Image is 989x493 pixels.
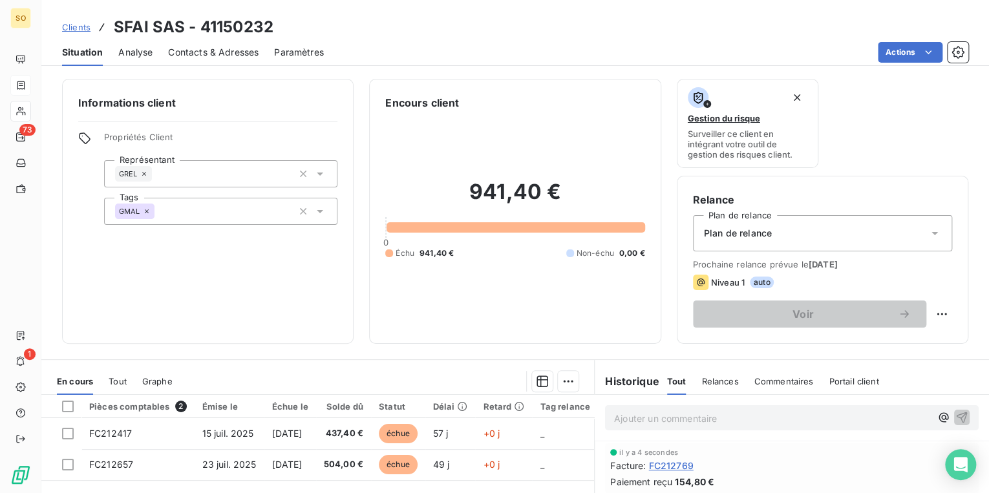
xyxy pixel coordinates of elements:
[483,428,500,439] span: +0 j
[10,8,31,28] div: SO
[688,129,808,160] span: Surveiller ce client en intégrant votre outil de gestion des risques client.
[750,277,774,288] span: auto
[62,46,103,59] span: Situation
[433,401,468,412] div: Délai
[420,247,454,259] span: 941,40 €
[19,124,36,136] span: 73
[89,459,133,470] span: FC212657
[619,448,678,456] span: il y a 4 secondes
[272,459,303,470] span: [DATE]
[483,459,500,470] span: +0 j
[693,300,926,328] button: Voir
[142,376,173,386] span: Graphe
[272,401,308,412] div: Échue le
[272,428,303,439] span: [DATE]
[119,170,138,178] span: GREL
[648,459,693,472] span: FC212769
[619,247,645,259] span: 0,00 €
[704,227,772,240] span: Plan de relance
[433,428,449,439] span: 57 j
[114,16,273,39] h3: SFAI SAS - 41150232
[57,376,93,386] span: En cours
[667,376,686,386] span: Tout
[119,207,140,215] span: GMAL
[595,373,659,389] h6: Historique
[62,22,90,32] span: Clients
[754,376,813,386] span: Commentaires
[577,247,614,259] span: Non-échu
[324,458,363,471] span: 504,00 €
[396,247,414,259] span: Échu
[10,465,31,485] img: Logo LeanPay
[324,401,363,412] div: Solde dû
[379,455,418,474] span: échue
[677,79,819,168] button: Gestion du risqueSurveiller ce client en intégrant votre outil de gestion des risques client.
[945,449,976,480] div: Open Intercom Messenger
[202,428,254,439] span: 15 juil. 2025
[701,376,738,386] span: Relances
[540,428,544,439] span: _
[202,401,257,412] div: Émise le
[693,192,952,207] h6: Relance
[711,277,745,288] span: Niveau 1
[383,237,388,247] span: 0
[385,95,459,110] h6: Encours client
[693,259,952,269] span: Prochaine relance prévue le
[89,428,132,439] span: FC212417
[540,459,544,470] span: _
[809,259,838,269] span: [DATE]
[610,475,672,488] span: Paiement reçu
[24,348,36,360] span: 1
[152,168,162,180] input: Ajouter une valeur
[109,376,127,386] span: Tout
[89,401,187,412] div: Pièces comptables
[118,46,153,59] span: Analyse
[878,42,942,63] button: Actions
[610,459,646,472] span: Facture :
[675,475,714,488] span: 154,80 €
[385,179,644,218] h2: 941,40 €
[168,46,259,59] span: Contacts & Adresses
[324,427,363,440] span: 437,40 €
[175,401,187,412] span: 2
[540,401,606,412] div: Tag relance
[688,113,760,123] span: Gestion du risque
[154,205,165,217] input: Ajouter une valeur
[202,459,257,470] span: 23 juil. 2025
[708,309,898,319] span: Voir
[829,376,878,386] span: Portail client
[483,401,524,412] div: Retard
[433,459,450,470] span: 49 j
[78,95,337,110] h6: Informations client
[104,132,337,150] span: Propriétés Client
[379,401,418,412] div: Statut
[274,46,324,59] span: Paramètres
[62,21,90,34] a: Clients
[379,424,418,443] span: échue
